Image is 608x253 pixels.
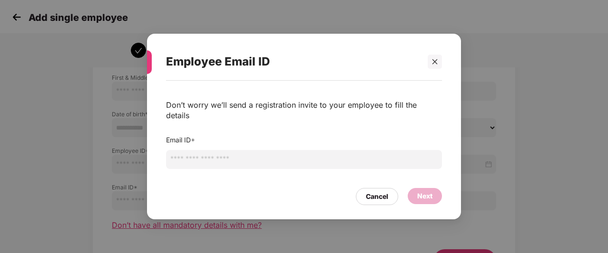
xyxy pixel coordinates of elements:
div: Employee Email ID [166,43,419,80]
div: Don’t worry we’ll send a registration invite to your employee to fill the details [166,100,442,121]
span: close [431,58,438,65]
label: Email ID [166,136,195,144]
div: Next [417,191,432,201]
div: Cancel [366,191,388,202]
